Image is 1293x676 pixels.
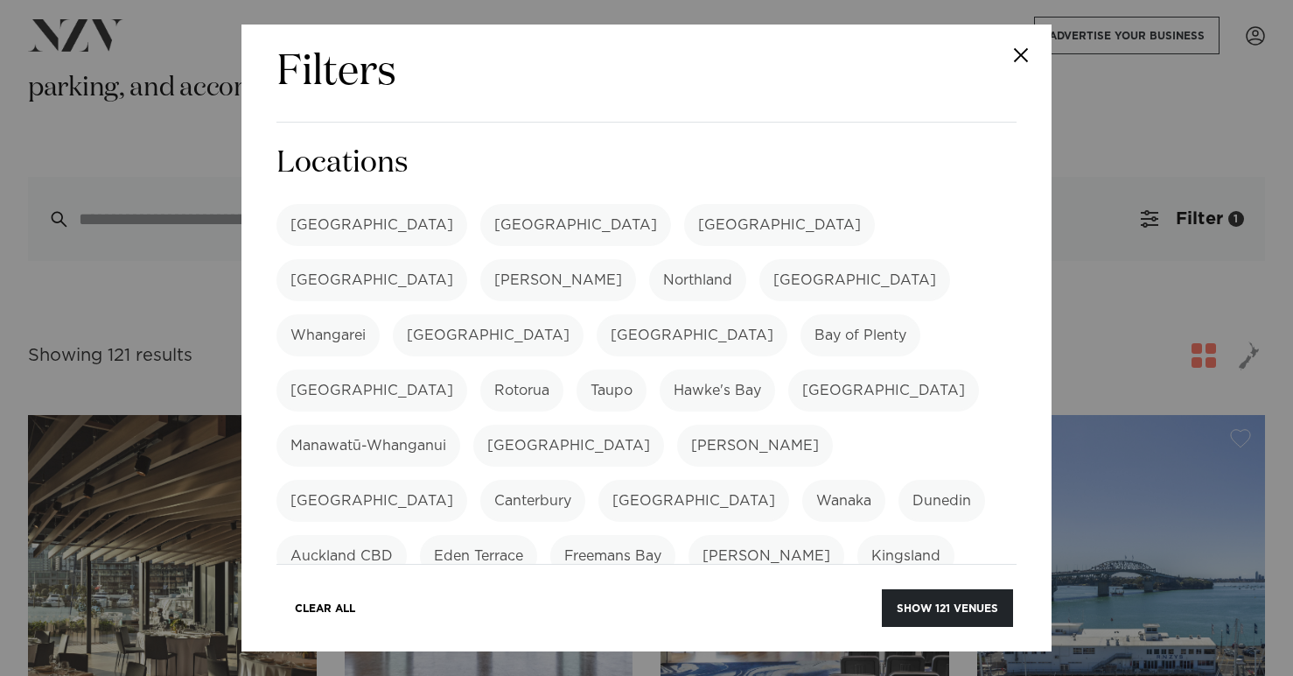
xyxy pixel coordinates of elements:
label: [PERSON_NAME] [480,259,636,301]
label: [GEOGRAPHIC_DATA] [597,314,787,356]
label: Taupo [577,370,646,412]
label: [GEOGRAPHIC_DATA] [276,204,467,246]
label: Manawatū-Whanganui [276,425,460,467]
label: [GEOGRAPHIC_DATA] [480,204,671,246]
label: Dunedin [898,480,985,522]
h2: Filters [276,46,396,101]
label: Freemans Bay [550,535,675,577]
label: [GEOGRAPHIC_DATA] [276,259,467,301]
label: [PERSON_NAME] [677,425,833,467]
label: Kingsland [857,535,954,577]
label: [GEOGRAPHIC_DATA] [276,480,467,522]
label: Auckland CBD [276,535,407,577]
label: Wanaka [802,480,885,522]
button: Show 121 venues [882,589,1013,627]
label: [GEOGRAPHIC_DATA] [598,480,789,522]
label: [PERSON_NAME] [688,535,844,577]
label: [GEOGRAPHIC_DATA] [759,259,950,301]
label: [GEOGRAPHIC_DATA] [788,370,979,412]
button: Close [990,25,1052,86]
label: Whangarei [276,314,380,356]
label: [GEOGRAPHIC_DATA] [684,204,875,246]
label: [GEOGRAPHIC_DATA] [276,370,467,412]
label: Canterbury [480,480,585,522]
label: Bay of Plenty [800,314,920,356]
label: [GEOGRAPHIC_DATA] [393,314,584,356]
label: Eden Terrace [420,535,537,577]
h3: Locations [276,144,1017,183]
label: Hawke's Bay [660,370,775,412]
label: Rotorua [480,370,563,412]
label: Northland [649,259,746,301]
label: [GEOGRAPHIC_DATA] [473,425,664,467]
button: Clear All [280,589,370,627]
